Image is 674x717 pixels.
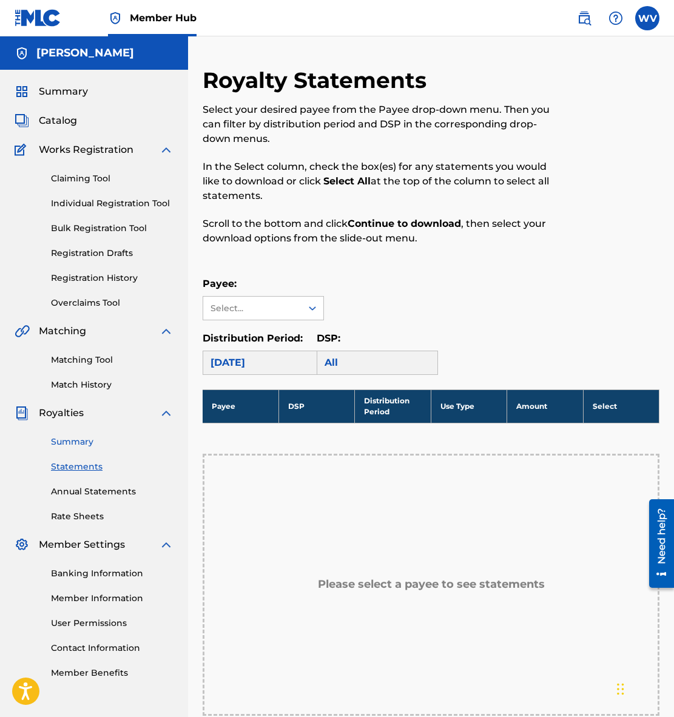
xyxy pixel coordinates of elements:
[36,46,134,60] h5: Billy Vega
[323,175,371,187] strong: Select All
[51,460,174,473] a: Statements
[39,84,88,99] span: Summary
[278,389,354,423] th: DSP
[159,406,174,420] img: expand
[51,642,174,655] a: Contact Information
[572,6,596,30] a: Public Search
[51,617,174,630] a: User Permissions
[640,493,674,593] iframe: Resource Center
[51,197,174,210] a: Individual Registration Tool
[348,218,461,229] strong: Continue to download
[577,11,591,25] img: search
[39,406,84,420] span: Royalties
[51,436,174,448] a: Summary
[613,659,674,717] iframe: Chat Widget
[15,84,29,99] img: Summary
[608,11,623,25] img: help
[507,389,583,423] th: Amount
[604,6,628,30] div: Help
[51,510,174,523] a: Rate Sheets
[51,297,174,309] a: Overclaims Tool
[15,143,30,157] img: Works Registration
[211,302,293,315] div: Select...
[159,143,174,157] img: expand
[159,324,174,338] img: expand
[203,67,433,94] h2: Royalty Statements
[15,537,29,552] img: Member Settings
[15,406,29,420] img: Royalties
[15,113,77,128] a: CatalogCatalog
[203,389,278,423] th: Payee
[51,592,174,605] a: Member Information
[203,160,554,203] p: In the Select column, check the box(es) for any statements you would like to download or click at...
[39,324,86,338] span: Matching
[318,577,545,591] h5: Please select a payee to see statements
[203,217,554,246] p: Scroll to the bottom and click , then select your download options from the slide-out menu.
[431,389,507,423] th: Use Type
[108,11,123,25] img: Top Rightsholder
[317,332,340,344] label: DSP:
[15,84,88,99] a: SummarySummary
[15,113,29,128] img: Catalog
[159,537,174,552] img: expand
[39,143,133,157] span: Works Registration
[203,278,237,289] label: Payee:
[51,667,174,679] a: Member Benefits
[51,272,174,284] a: Registration History
[15,46,29,61] img: Accounts
[15,9,61,27] img: MLC Logo
[203,103,554,146] p: Select your desired payee from the Payee drop-down menu. Then you can filter by distribution peri...
[51,172,174,185] a: Claiming Tool
[635,6,659,30] div: User Menu
[39,113,77,128] span: Catalog
[51,567,174,580] a: Banking Information
[51,379,174,391] a: Match History
[51,485,174,498] a: Annual Statements
[15,324,30,338] img: Matching
[51,222,174,235] a: Bulk Registration Tool
[51,354,174,366] a: Matching Tool
[617,671,624,707] div: Drag
[130,11,197,25] span: Member Hub
[203,332,303,344] label: Distribution Period:
[583,389,659,423] th: Select
[355,389,431,423] th: Distribution Period
[39,537,125,552] span: Member Settings
[51,247,174,260] a: Registration Drafts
